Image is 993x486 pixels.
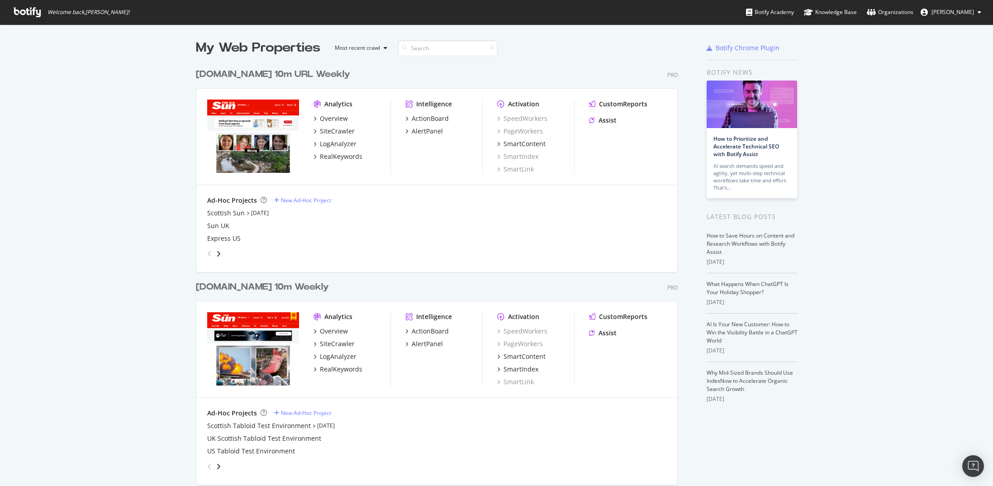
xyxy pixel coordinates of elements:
div: RealKeywords [320,152,362,161]
a: Why Mid-Sized Brands Should Use IndexNow to Accelerate Organic Search Growth [707,369,793,393]
div: LogAnalyzer [320,139,356,148]
a: Botify Chrome Plugin [707,43,779,52]
a: AlertPanel [405,339,443,348]
a: New Ad-Hoc Project [274,196,331,204]
a: LogAnalyzer [314,139,356,148]
a: SmartContent [497,139,546,148]
div: My Web Properties [196,39,320,57]
a: Sun UK [207,221,229,230]
a: Overview [314,114,348,123]
div: Botify Chrome Plugin [716,43,779,52]
div: Assist [599,329,617,338]
a: [DATE] [251,209,269,217]
div: Most recent crawl [335,45,380,51]
button: Most recent crawl [328,41,391,55]
div: AlertPanel [412,339,443,348]
img: How to Prioritize and Accelerate Technical SEO with Botify Assist [707,81,797,128]
a: SiteCrawler [314,339,355,348]
div: Ad-Hoc Projects [207,409,257,418]
div: Organizations [867,8,913,17]
a: SpeedWorkers [497,327,547,336]
div: CustomReports [599,100,647,109]
a: ActionBoard [405,114,449,123]
div: Open Intercom Messenger [962,455,984,477]
a: ActionBoard [405,327,449,336]
div: RealKeywords [320,365,362,374]
div: Botify Academy [746,8,794,17]
div: Botify news [707,67,798,77]
a: [DOMAIN_NAME] 10m Weekly [196,281,333,294]
div: Scottish Tabloid Test Environment [207,421,311,430]
div: Analytics [324,100,352,109]
div: Activation [508,100,539,109]
a: PageWorkers [497,339,543,348]
a: US Tabloid Test Environment [207,447,295,456]
div: angle-right [215,462,222,471]
a: [DOMAIN_NAME] 10m URL Weekly [196,68,354,81]
div: [DATE] [707,298,798,306]
a: AI Is Your New Customer: How to Win the Visibility Battle in a ChatGPT World [707,320,798,344]
a: LogAnalyzer [314,352,356,361]
div: ActionBoard [412,327,449,336]
div: Assist [599,116,617,125]
img: www.The-Sun.com [207,100,299,173]
a: SmartLink [497,165,534,174]
div: SmartContent [504,352,546,361]
div: Analytics [324,312,352,321]
a: SiteCrawler [314,127,355,136]
a: AlertPanel [405,127,443,136]
div: SiteCrawler [320,127,355,136]
div: Overview [320,114,348,123]
span: Welcome back, [PERSON_NAME] ! [48,9,129,16]
div: SiteCrawler [320,339,355,348]
a: SpeedWorkers [497,114,547,123]
div: angle-left [204,459,215,474]
a: SmartIndex [497,365,538,374]
a: SmartContent [497,352,546,361]
div: AI search demands speed and agility, yet multi-step technical workflows take time and effort. Tha... [713,162,790,191]
a: Express US [207,234,241,243]
a: How to Save Hours on Content and Research Workflows with Botify Assist [707,232,794,256]
a: Overview [314,327,348,336]
a: Assist [589,329,617,338]
img: www.TheSun.co.uk [207,312,299,386]
a: CustomReports [589,100,647,109]
a: RealKeywords [314,365,362,374]
input: Search [398,40,498,56]
div: SmartContent [504,139,546,148]
div: Ad-Hoc Projects [207,196,257,205]
a: PageWorkers [497,127,543,136]
div: Overview [320,327,348,336]
div: New Ad-Hoc Project [281,196,331,204]
div: Intelligence [416,312,452,321]
a: [DATE] [317,422,335,429]
div: angle-right [215,249,222,258]
div: SmartIndex [504,365,538,374]
a: What Happens When ChatGPT Is Your Holiday Shopper? [707,280,789,296]
div: LogAnalyzer [320,352,356,361]
div: CustomReports [599,312,647,321]
a: UK Scottish Tabloid Test Environment [207,434,321,443]
div: ActionBoard [412,114,449,123]
a: Scottish Sun [207,209,245,218]
a: RealKeywords [314,152,362,161]
a: SmartIndex [497,152,538,161]
div: Knowledge Base [804,8,857,17]
div: AlertPanel [412,127,443,136]
div: Latest Blog Posts [707,212,798,222]
a: CustomReports [589,312,647,321]
a: SmartLink [497,377,534,386]
div: [DATE] [707,258,798,266]
a: New Ad-Hoc Project [274,409,331,417]
div: [DATE] [707,395,798,403]
button: [PERSON_NAME] [913,5,988,19]
div: Activation [508,312,539,321]
div: angle-left [204,247,215,261]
